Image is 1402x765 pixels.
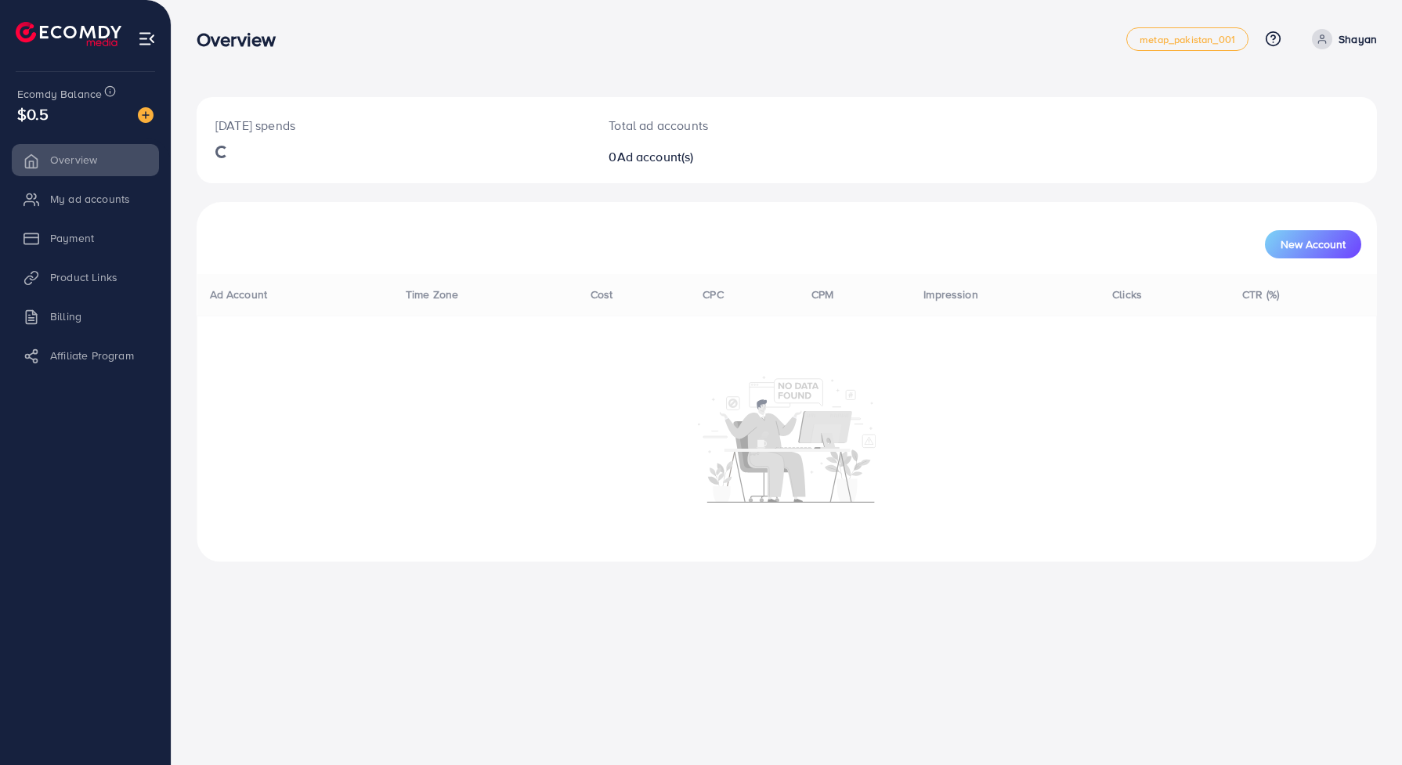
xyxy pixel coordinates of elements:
[1281,239,1346,250] span: New Account
[215,116,571,135] p: [DATE] spends
[16,22,121,46] img: logo
[17,103,49,125] span: $0.5
[617,148,694,165] span: Ad account(s)
[17,86,102,102] span: Ecomdy Balance
[1140,34,1235,45] span: metap_pakistan_001
[1339,30,1377,49] p: Shayan
[1306,29,1377,49] a: Shayan
[609,116,866,135] p: Total ad accounts
[609,150,866,164] h2: 0
[197,28,288,51] h3: Overview
[1265,230,1361,258] button: New Account
[1126,27,1248,51] a: metap_pakistan_001
[138,107,154,123] img: image
[138,30,156,48] img: menu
